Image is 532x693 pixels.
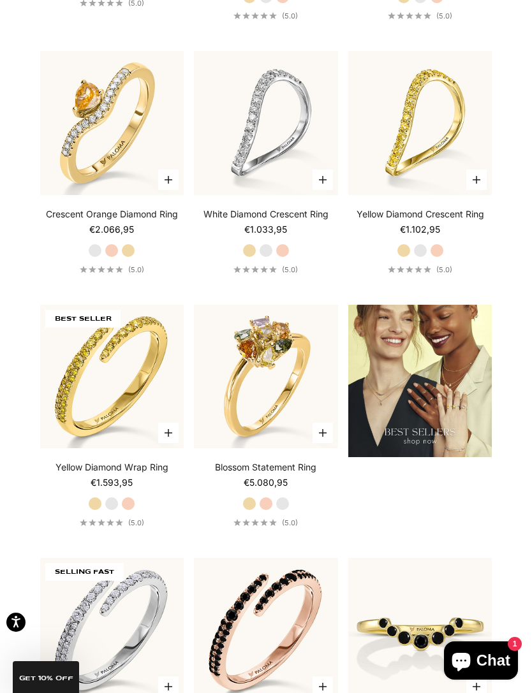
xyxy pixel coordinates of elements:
a: 5.0 out of 5.0 stars(5.0) [80,265,144,274]
span: (5.0) [282,518,298,527]
div: 5.0 out of 5.0 stars [80,266,123,273]
span: (5.0) [436,11,452,20]
span: (5.0) [436,265,452,274]
div: 5.0 out of 5.0 stars [80,519,123,526]
img: #YellowGold [194,305,338,449]
span: SELLING FAST [45,563,124,581]
a: 5.0 out of 5.0 stars(5.0) [388,265,452,274]
div: 5.0 out of 5.0 stars [388,12,431,19]
sale-price: €5.080,95 [244,476,288,489]
a: Crescent Orange Diamond Ring [46,208,178,221]
img: #YellowGold [40,51,184,195]
sale-price: €1.593,95 [91,476,133,489]
span: (5.0) [282,11,298,20]
span: GET 10% Off [19,675,73,682]
a: Yellow Diamond Crescent Ring [357,208,484,221]
a: 5.0 out of 5.0 stars(5.0) [388,11,452,20]
a: 5.0 out of 5.0 stars(5.0) [233,11,298,20]
div: 5.0 out of 5.0 stars [233,519,277,526]
a: 5.0 out of 5.0 stars(5.0) [80,518,144,527]
a: 5.0 out of 5.0 stars(5.0) [233,518,298,527]
sale-price: €2.066,95 [89,223,134,236]
img: #YellowGold [40,305,184,449]
a: White Diamond Crescent Ring [203,208,329,221]
sale-price: €1.033,95 [244,223,287,236]
div: 5.0 out of 5.0 stars [233,12,277,19]
a: Blossom Statement Ring [215,461,316,474]
div: 5.0 out of 5.0 stars [233,266,277,273]
inbox-online-store-chat: Shopify online store chat [440,641,522,683]
a: Yellow Diamond Wrap Ring [55,461,168,474]
span: (5.0) [282,265,298,274]
a: #YellowGold #WhiteGold #RoseGold [194,305,338,449]
img: #YellowGold [348,51,492,195]
span: BEST SELLER [45,310,121,328]
a: 5.0 out of 5.0 stars(5.0) [233,265,298,274]
img: #WhiteGold [194,51,338,195]
span: (5.0) [128,518,144,527]
div: 5.0 out of 5.0 stars [388,266,431,273]
div: GET 10% Off [13,661,79,693]
sale-price: €1.102,95 [400,223,440,236]
span: (5.0) [128,265,144,274]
